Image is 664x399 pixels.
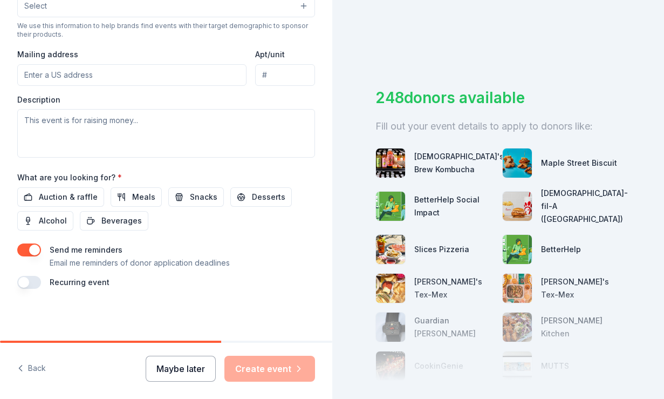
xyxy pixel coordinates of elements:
[17,172,122,183] label: What are you looking for?
[414,193,494,219] div: BetterHelp Social Impact
[17,211,73,231] button: Alcohol
[17,357,46,380] button: Back
[146,356,216,382] button: Maybe later
[39,191,98,204] span: Auction & raffle
[17,22,315,39] div: We use this information to help brands find events with their target demographic to sponsor their...
[255,49,285,60] label: Apt/unit
[50,278,109,287] label: Recurring event
[190,191,217,204] span: Snacks
[375,86,621,109] div: 248 donors available
[503,148,532,178] img: photo for Maple Street Biscuit
[50,256,230,269] p: Email me reminders of donor application deadlines
[376,235,405,264] img: photo for Slices Pizzeria
[101,214,142,227] span: Beverages
[503,192,532,221] img: photo for Chick-fil-A (Austin)
[541,157,617,170] div: Maple Street Biscuit
[111,187,162,207] button: Meals
[50,245,122,254] label: Send me reminders
[17,94,60,105] label: Description
[17,49,78,60] label: Mailing address
[230,187,292,207] button: Desserts
[39,214,67,227] span: Alcohol
[414,243,469,256] div: Slices Pizzeria
[255,64,314,86] input: #
[17,64,247,86] input: Enter a US address
[80,211,148,231] button: Beverages
[376,148,405,178] img: photo for Buddha's Brew Kombucha
[503,235,532,264] img: photo for BetterHelp
[375,118,621,135] div: Fill out your event details to apply to donors like:
[414,150,504,176] div: [DEMOGRAPHIC_DATA]'s Brew Kombucha
[168,187,224,207] button: Snacks
[376,192,405,221] img: photo for BetterHelp Social Impact
[132,191,155,204] span: Meals
[541,243,581,256] div: BetterHelp
[252,191,285,204] span: Desserts
[17,187,104,207] button: Auction & raffle
[541,187,628,226] div: [DEMOGRAPHIC_DATA]-fil-A ([GEOGRAPHIC_DATA])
